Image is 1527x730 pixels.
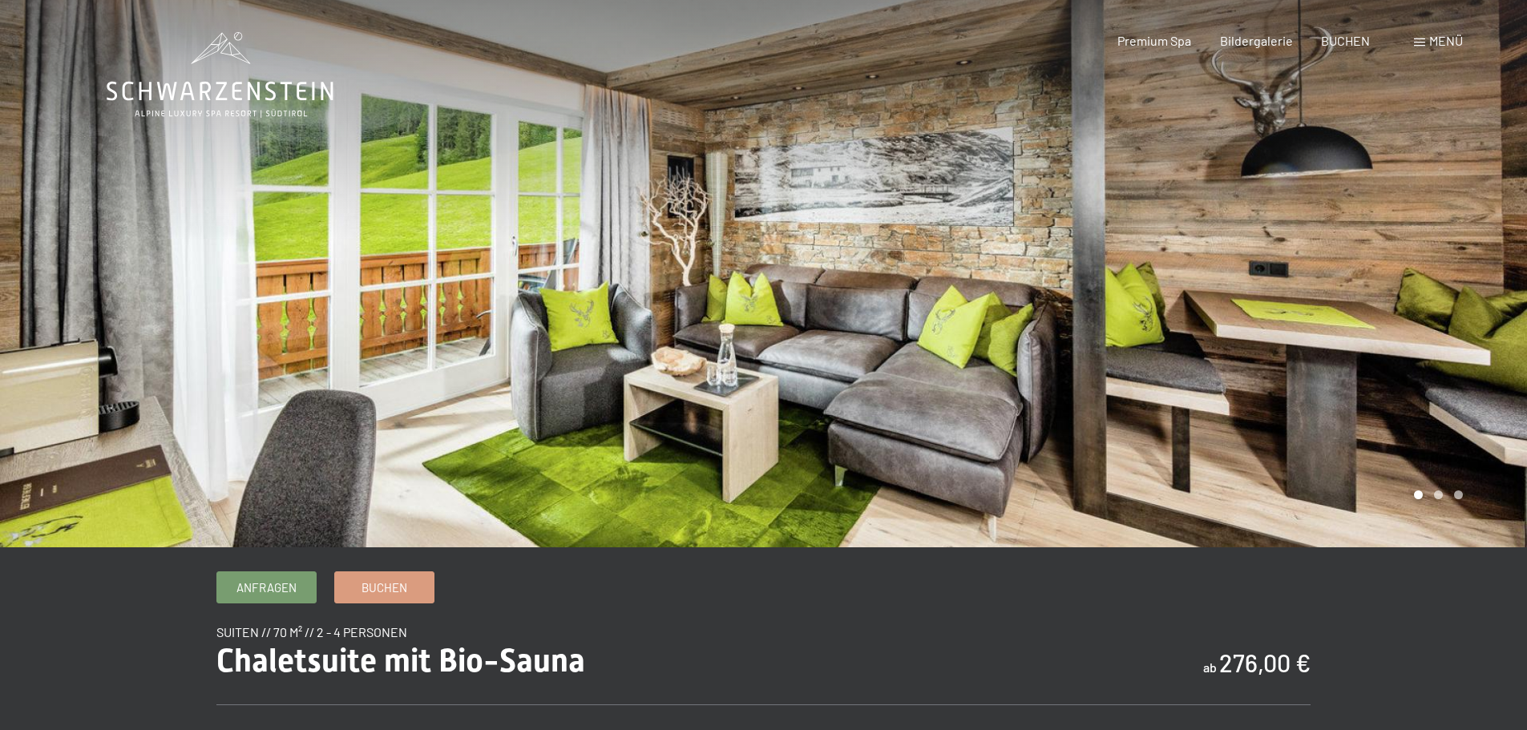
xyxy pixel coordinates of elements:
[217,572,316,603] a: Anfragen
[216,642,585,680] span: Chaletsuite mit Bio-Sauna
[362,579,407,596] span: Buchen
[1219,648,1311,677] b: 276,00 €
[216,624,407,639] span: Suiten // 70 m² // 2 - 4 Personen
[1429,33,1463,48] span: Menü
[1117,33,1191,48] a: Premium Spa
[236,579,297,596] span: Anfragen
[1220,33,1293,48] a: Bildergalerie
[335,572,434,603] a: Buchen
[1321,33,1370,48] a: BUCHEN
[1203,659,1217,675] span: ab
